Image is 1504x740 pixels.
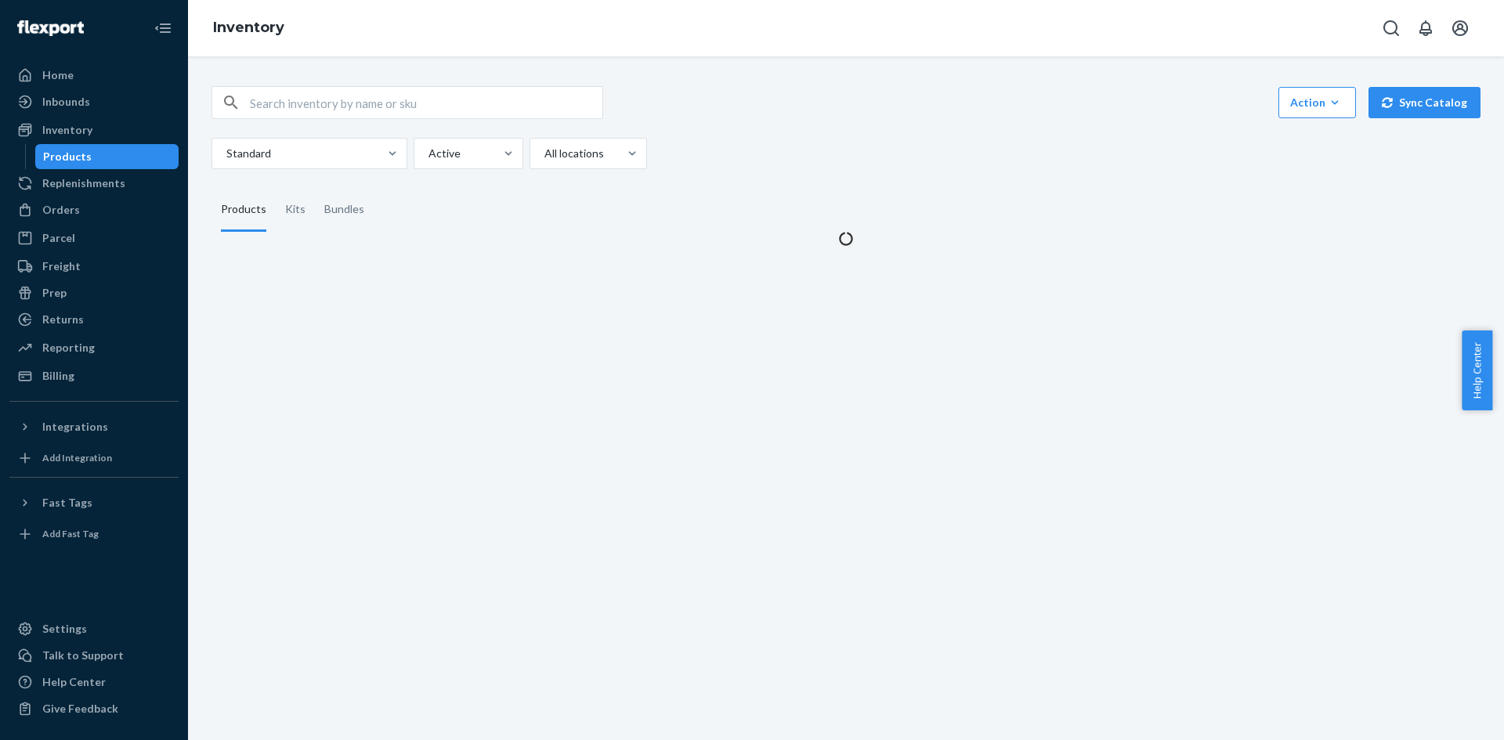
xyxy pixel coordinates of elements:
a: Inbounds [9,89,179,114]
div: Home [42,67,74,83]
div: Billing [42,368,74,384]
a: Add Integration [9,446,179,471]
input: Active [427,146,428,161]
div: Prep [42,285,67,301]
div: Products [43,149,92,164]
button: Integrations [9,414,179,439]
div: Reporting [42,340,95,356]
ol: breadcrumbs [201,5,297,51]
div: Add Fast Tag [42,527,99,540]
button: Open Search Box [1376,13,1407,44]
a: Billing [9,363,179,388]
div: Inbounds [42,94,90,110]
a: Replenishments [9,171,179,196]
a: Home [9,63,179,88]
a: Prep [9,280,179,305]
div: Freight [42,258,81,274]
a: Inventory [213,19,284,36]
input: All locations [543,146,544,161]
a: Products [35,144,179,169]
a: Inventory [9,117,179,143]
div: Integrations [42,419,108,435]
a: Talk to Support [9,643,179,668]
div: Help Center [42,674,106,690]
div: Fast Tags [42,495,92,511]
div: Replenishments [42,175,125,191]
a: Add Fast Tag [9,522,179,547]
a: Freight [9,254,179,279]
div: Talk to Support [42,648,124,663]
div: Kits [285,188,305,232]
div: Inventory [42,122,92,138]
button: Action [1278,87,1356,118]
button: Give Feedback [9,696,179,721]
a: Returns [9,307,179,332]
div: Settings [42,621,87,637]
input: Search inventory by name or sku [250,87,602,118]
div: Add Integration [42,451,112,464]
div: Give Feedback [42,701,118,717]
div: Parcel [42,230,75,246]
a: Help Center [9,670,179,695]
a: Orders [9,197,179,222]
div: Bundles [324,188,364,232]
button: Sync Catalog [1368,87,1480,118]
button: Close Navigation [147,13,179,44]
div: Orders [42,202,80,218]
input: Standard [225,146,226,161]
div: Products [221,188,266,232]
button: Open account menu [1444,13,1476,44]
a: Settings [9,616,179,641]
a: Reporting [9,335,179,360]
div: Returns [42,312,84,327]
img: Flexport logo [17,20,84,36]
button: Fast Tags [9,490,179,515]
button: Open notifications [1410,13,1441,44]
div: Action [1290,95,1344,110]
a: Parcel [9,226,179,251]
button: Help Center [1462,330,1492,410]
